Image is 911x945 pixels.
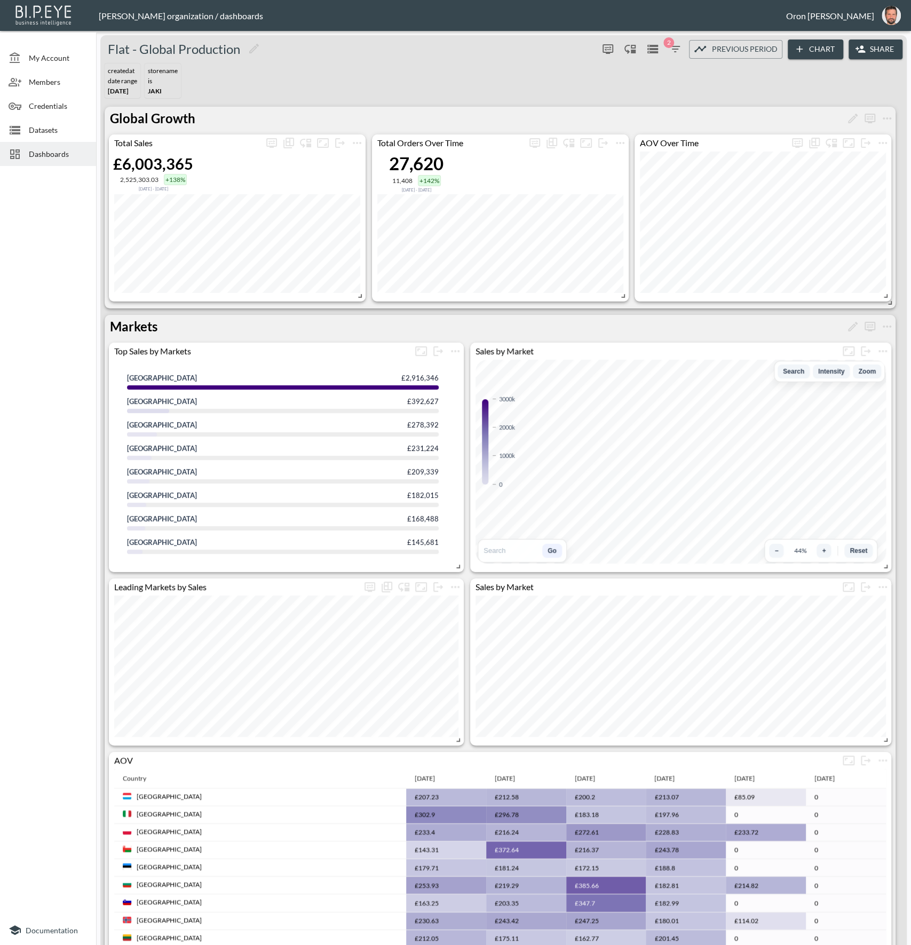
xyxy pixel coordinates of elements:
div: [GEOGRAPHIC_DATA] [137,845,202,854]
td: £213.07 [646,789,726,806]
button: more [348,134,366,152]
button: 2 [667,41,684,58]
div: [GEOGRAPHIC_DATA] [137,809,202,819]
td: £203.35 [486,894,566,912]
div: storeName [148,67,178,75]
div: 11,408 [392,177,413,185]
div: AOV [109,755,840,765]
div: Netherlands [127,491,203,499]
div: Belgium [127,538,203,546]
button: Fullscreen [840,752,857,769]
td: 0 [726,806,806,824]
span: Chart settings [447,343,464,360]
td: 0 [806,877,886,894]
button: more [526,134,543,152]
div: Leading Markets by Sales [109,582,361,592]
div: Enable/disable chart dragging [622,41,639,58]
td: £233.4 [406,824,486,841]
td: £180.01 [646,912,726,930]
span: 2 [663,37,674,48]
div: Show chart as table [806,134,823,152]
td: £228.83 [646,824,726,841]
div: [GEOGRAPHIC_DATA] [137,933,202,942]
button: more [430,578,447,595]
td: 0 [806,859,886,877]
span: Dashboards [29,148,88,160]
button: Fullscreen [840,578,857,595]
span: Datasets [29,124,88,136]
button: Fullscreen [413,578,430,595]
button: more [874,134,891,152]
td: £85.09 [726,789,806,806]
td: £385.66 [566,877,646,894]
span: Display settings [861,112,878,122]
div: £2,916,346 [401,374,439,382]
span: JAKI [148,87,162,95]
div: Top Sales by Markets [109,346,413,356]
div: [GEOGRAPHIC_DATA] [137,916,202,925]
span: [DATE] [108,87,129,95]
button: more [447,343,464,360]
span: Credentials [29,100,88,112]
p: Markets [110,317,157,336]
button: more [861,318,878,335]
div: Enable/disable chart dragging [297,134,314,152]
span: Members [29,76,88,88]
div: £209,339 [407,467,439,476]
div: Canada [127,420,203,429]
span: Detach chart from the group [857,754,874,764]
div: £278,392 [407,420,439,429]
td: 0 [806,841,886,859]
div: [GEOGRAPHIC_DATA] [137,898,202,907]
div: [PERSON_NAME] organization / dashboards [99,11,786,21]
img: bipeye-logo [13,3,75,27]
td: 0 [806,894,886,912]
span: Documentation [26,926,78,935]
td: £188.8 [646,859,726,877]
span: Chart settings [348,134,366,152]
td: £243.42 [486,912,566,930]
td: £214.82 [726,877,806,894]
td: £197.96 [646,806,726,824]
button: more [263,134,280,152]
button: Rename [844,110,861,127]
button: Datasets [644,41,661,58]
button: more [361,578,378,595]
div: United States [127,374,203,382]
td: 0 [806,806,886,824]
span: Detach chart from the group [595,137,612,147]
div: £182,015 [407,491,439,499]
span: Chart settings [874,752,891,769]
th: [DATE] [486,769,566,789]
span: Detach chart from the group [430,581,447,591]
th: [DATE] [566,769,646,789]
div: 0 [499,481,502,488]
td: £230.63 [406,912,486,930]
button: Fullscreen [314,134,331,152]
button: more [595,134,612,152]
div: 44 % [788,546,812,554]
button: more [857,578,874,595]
button: Fullscreen [840,343,857,360]
td: 0 [806,789,886,806]
th: Country [114,769,406,789]
td: £200.2 [566,789,646,806]
button: Search [778,364,810,378]
div: £231,224 [407,444,439,452]
button: more [878,110,896,127]
span: Chart settings [447,578,464,595]
button: more [857,343,874,360]
td: £243.78 [646,841,726,859]
div: Enable/disable chart dragging [560,134,577,152]
span: Chart settings [874,578,891,595]
button: more [789,134,806,152]
button: more [874,343,891,360]
td: £372.64 [486,841,566,859]
div: 1000k [499,452,515,459]
span: Display settings [861,320,878,330]
td: £296.78 [486,806,566,824]
td: £219.29 [486,877,566,894]
button: oron@bipeye.com [874,3,908,28]
input: Search [482,546,538,555]
div: [GEOGRAPHIC_DATA] [137,827,202,836]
